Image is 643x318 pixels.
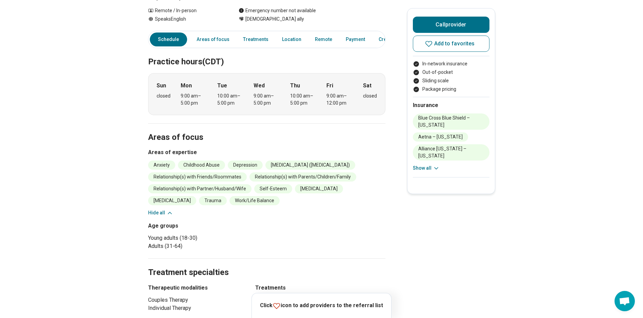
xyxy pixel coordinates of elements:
[148,196,196,205] li: [MEDICAL_DATA]
[193,33,234,46] a: Areas of focus
[148,234,264,242] li: Young adults (18-30)
[326,92,353,107] div: 9:00 am – 12:00 pm
[229,196,280,205] li: Work/Life Balance
[413,144,489,161] li: Alliance [US_STATE] – [US_STATE]
[148,115,385,143] h2: Areas of focus
[413,17,489,33] button: Callprovider
[254,82,265,90] strong: Wed
[148,222,264,230] h3: Age groups
[148,172,247,182] li: Relationship(s) with Friends/Roommates
[181,82,192,90] strong: Mon
[254,184,292,193] li: Self-Esteem
[615,291,635,311] a: Open chat
[413,60,489,67] li: In-network insurance
[326,82,333,90] strong: Fri
[363,82,371,90] strong: Sat
[434,41,475,46] span: Add to favorites
[295,184,343,193] li: [MEDICAL_DATA]
[148,73,385,115] div: When does the program meet?
[178,161,225,170] li: Childhood Abuse
[239,7,316,14] div: Emergency number not available
[413,101,489,109] h2: Insurance
[413,69,489,76] li: Out-of-pocket
[245,16,304,23] span: [DEMOGRAPHIC_DATA] ally
[148,40,385,68] h2: Practice hours (CDT)
[413,86,489,93] li: Package pricing
[148,7,225,14] div: Remote / In-person
[260,301,383,310] p: Click icon to add providers to the referral list
[148,304,243,312] li: Individual Therapy
[157,82,166,90] strong: Sun
[148,251,385,278] h2: Treatment specialties
[290,82,300,90] strong: Thu
[217,92,243,107] div: 10:00 am – 5:00 pm
[228,161,263,170] li: Depression
[148,296,243,304] li: Couples Therapy
[265,161,355,170] li: [MEDICAL_DATA] ([MEDICAL_DATA])
[148,148,385,156] h3: Areas of expertise
[413,165,440,172] button: Show all
[148,16,225,23] div: Speaks English
[148,284,243,292] h3: Therapeutic modalities
[311,33,336,46] a: Remote
[199,196,227,205] li: Trauma
[363,92,377,100] div: closed
[413,77,489,84] li: Sliding scale
[148,242,264,250] li: Adults (31-64)
[413,132,468,142] li: Aetna – [US_STATE]
[148,161,175,170] li: Anxiety
[217,82,227,90] strong: Tue
[254,92,280,107] div: 9:00 am – 5:00 pm
[290,92,316,107] div: 10:00 am – 5:00 pm
[249,172,356,182] li: Relationship(s) with Parents/Children/Family
[342,33,369,46] a: Payment
[181,92,207,107] div: 9:00 am – 5:00 pm
[278,33,305,46] a: Location
[255,284,385,292] h3: Treatments
[413,113,489,130] li: Blue Cross Blue Shield – [US_STATE]
[375,33,413,46] a: Credentials
[413,60,489,93] ul: Payment options
[239,33,273,46] a: Treatments
[148,209,173,216] button: Hide all
[148,184,252,193] li: Relationship(s) with Partner/Husband/Wife
[413,36,489,52] button: Add to favorites
[150,33,187,46] a: Schedule
[157,92,170,100] div: closed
